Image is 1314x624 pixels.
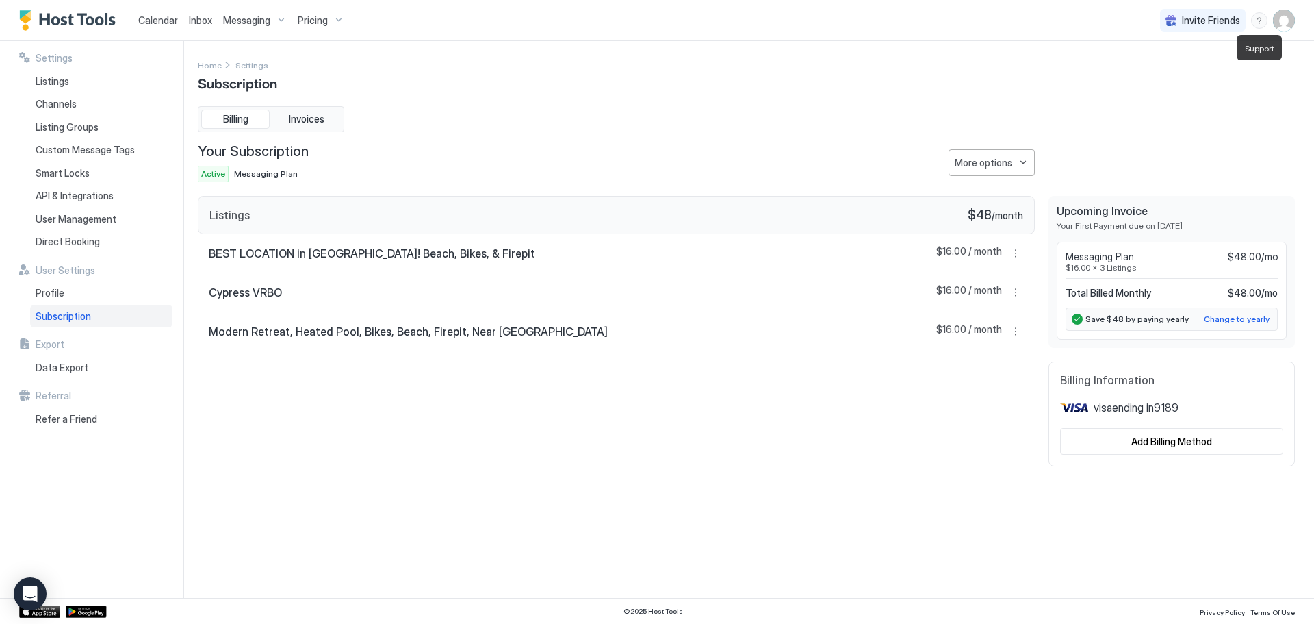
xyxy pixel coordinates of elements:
[66,606,107,618] a: Google Play Store
[201,110,270,129] button: Billing
[1228,251,1278,263] span: $48.00/mo
[36,236,100,248] span: Direct Booking
[1200,608,1245,616] span: Privacy Policy
[36,98,77,110] span: Channels
[1060,398,1088,417] img: visa
[1007,323,1024,340] div: menu
[30,282,172,305] a: Profile
[1007,323,1024,340] button: More options
[949,149,1035,176] button: More options
[272,110,341,129] button: Invoices
[36,144,135,156] span: Custom Message Tags
[235,58,268,72] a: Settings
[1094,401,1178,414] span: visa ending in 9189
[30,92,172,116] a: Channels
[36,287,64,299] span: Profile
[936,323,1002,340] span: $16.00 / month
[1228,287,1278,299] span: $48.00 / mo
[209,286,282,299] span: Cypress VRBO
[1066,287,1151,299] span: Total Billed Monthly
[1007,245,1024,262] button: More options
[138,13,178,27] a: Calendar
[235,60,268,71] span: Settings
[36,121,99,134] span: Listing Groups
[36,190,114,202] span: API & Integrations
[201,168,225,180] span: Active
[1060,373,1283,387] span: Billing Information
[223,113,248,125] span: Billing
[1200,604,1245,619] a: Privacy Policy
[209,208,250,222] span: Listings
[1066,262,1278,273] span: $16.00 x 3 Listings
[36,75,69,88] span: Listings
[992,210,1023,222] span: / month
[235,58,268,72] div: Breadcrumb
[1007,284,1024,301] div: menu
[1245,43,1274,53] span: Support
[14,577,47,610] div: Open Intercom Messenger
[1060,428,1283,455] button: Add Billing Method
[36,264,95,277] span: User Settings
[189,14,212,26] span: Inbox
[36,52,73,64] span: Settings
[968,208,992,223] span: $48
[36,310,91,323] span: Subscription
[30,138,172,162] a: Custom Message Tags
[30,162,172,185] a: Smart Locks
[1182,14,1240,27] span: Invite Friends
[189,13,212,27] a: Inbox
[1204,313,1270,325] div: Change to yearly
[936,284,1002,301] span: $16.00 / month
[1131,434,1212,449] div: Add Billing Method
[949,149,1035,176] div: menu
[936,245,1002,262] span: $16.00 / month
[36,213,116,225] span: User Management
[1250,604,1295,619] a: Terms Of Use
[289,113,324,125] span: Invoices
[198,106,344,132] div: tab-group
[30,184,172,208] a: API & Integrations
[19,606,60,618] a: App Store
[30,70,172,93] a: Listings
[30,116,172,139] a: Listing Groups
[198,58,222,72] div: Breadcrumb
[1085,314,1189,324] span: Save $48 by paying yearly
[198,58,222,72] a: Home
[1057,204,1287,218] span: Upcoming Invoice
[1250,608,1295,616] span: Terms Of Use
[30,305,172,328] a: Subscription
[30,208,172,231] a: User Management
[198,60,222,71] span: Home
[234,169,298,179] span: Messaging Plan
[623,607,683,616] span: © 2025 Host Tools
[223,14,270,27] span: Messaging
[30,230,172,253] a: Direct Booking
[138,14,178,26] span: Calendar
[1007,284,1024,301] button: More options
[36,167,90,179] span: Smart Locks
[209,325,608,338] span: Modern Retreat, Heated Pool, Bikes, Beach, Firepit, Near [GEOGRAPHIC_DATA]
[30,356,172,379] a: Data Export
[198,143,309,160] span: Your Subscription
[1066,251,1134,263] span: Messaging Plan
[198,72,277,92] span: Subscription
[1251,12,1267,29] div: menu
[36,413,97,425] span: Refer a Friend
[36,338,64,351] span: Export
[1202,311,1272,327] button: Change to yearly
[1057,221,1287,231] span: Your First Payment due on [DATE]
[1273,10,1295,32] div: User profile
[955,155,1012,170] div: More options
[30,408,172,431] a: Refer a Friend
[209,247,535,260] span: BEST LOCATION in [GEOGRAPHIC_DATA]! Beach, Bikes, & Firepit
[36,390,71,402] span: Referral
[1007,245,1024,262] div: menu
[19,10,122,31] a: Host Tools Logo
[298,14,328,27] span: Pricing
[36,362,88,374] span: Data Export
